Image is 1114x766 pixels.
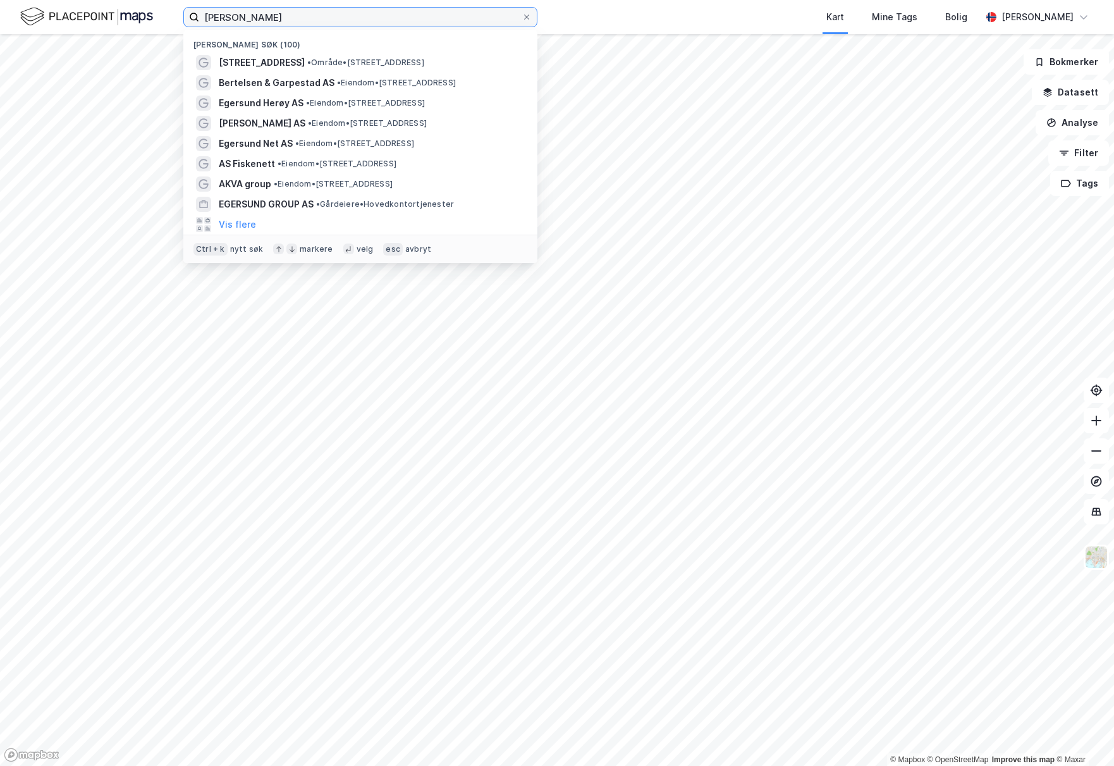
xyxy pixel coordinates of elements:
img: Z [1084,545,1108,569]
div: velg [357,244,374,254]
div: avbryt [405,244,431,254]
span: Eiendom • [STREET_ADDRESS] [308,118,427,128]
button: Datasett [1032,80,1109,105]
span: Eiendom • [STREET_ADDRESS] [295,139,414,149]
div: markere [300,244,333,254]
button: Tags [1050,171,1109,196]
div: Mine Tags [872,9,917,25]
span: AS Fiskenett [219,156,275,171]
button: Filter [1048,140,1109,166]
span: • [308,118,312,128]
span: Egersund Herøy AS [219,96,303,111]
span: [PERSON_NAME] AS [219,116,305,131]
button: Bokmerker [1024,49,1109,75]
span: • [278,159,281,168]
div: nytt søk [230,244,264,254]
div: Kontrollprogram for chat [1051,705,1114,766]
input: Søk på adresse, matrikkel, gårdeiere, leietakere eller personer [199,8,522,27]
span: Gårdeiere • Hovedkontortjenester [316,199,454,209]
a: Improve this map [992,755,1055,764]
span: • [295,139,299,148]
div: Ctrl + k [193,243,228,256]
button: Vis flere [219,217,256,232]
span: [STREET_ADDRESS] [219,55,305,70]
span: • [307,58,311,67]
span: Eiendom • [STREET_ADDRESS] [337,78,456,88]
div: [PERSON_NAME] søk (100) [183,30,537,53]
a: OpenStreetMap [927,755,989,764]
a: Mapbox homepage [4,748,59,762]
div: [PERSON_NAME] [1001,9,1074,25]
span: • [316,199,320,209]
div: esc [383,243,403,256]
span: Eiendom • [STREET_ADDRESS] [278,159,396,169]
span: Eiendom • [STREET_ADDRESS] [306,98,425,108]
span: Område • [STREET_ADDRESS] [307,58,424,68]
span: EGERSUND GROUP AS [219,197,314,212]
span: • [337,78,341,87]
span: • [306,98,310,108]
span: Egersund Net AS [219,136,293,151]
div: Kart [826,9,844,25]
a: Mapbox [890,755,925,764]
iframe: Chat Widget [1051,705,1114,766]
button: Analyse [1036,110,1109,135]
div: Bolig [945,9,967,25]
span: AKVA group [219,176,271,192]
span: Eiendom • [STREET_ADDRESS] [274,179,393,189]
span: Bertelsen & Garpestad AS [219,75,334,90]
img: logo.f888ab2527a4732fd821a326f86c7f29.svg [20,6,153,28]
span: • [274,179,278,188]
